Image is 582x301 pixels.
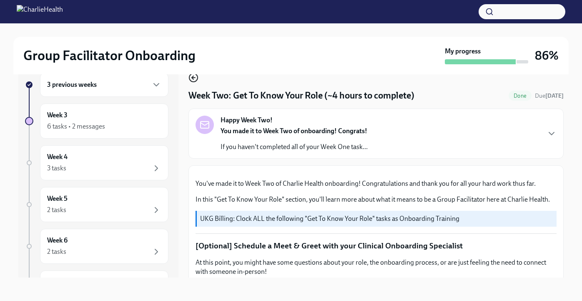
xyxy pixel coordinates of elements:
h6: Week 6 [47,236,68,245]
p: UKG Billing: Clock ALL the following "Get To Know Your Role" tasks as Onboarding Training [200,214,553,223]
a: Week 52 tasks [25,187,168,222]
a: Week 36 tasks • 2 messages [25,104,168,139]
h4: Week Two: Get To Know Your Role (~4 hours to complete) [188,89,414,102]
img: CharlieHealth [17,5,63,18]
p: In this "Get To Know Your Role" section, you'll learn more about what it means to be a Group Faci... [196,195,557,204]
span: Due [535,92,564,99]
p: If you haven't completed all of your Week One task... [221,142,368,152]
h2: Group Facilitator Onboarding [23,47,196,64]
strong: [DATE] [545,92,564,99]
p: You've made it to Week Two of Charlie Health onboarding! Congratulations and thank you for all yo... [196,179,557,188]
h6: 3 previous weeks [47,80,97,89]
p: [Optional] Schedule a Meet & Greet with your Clinical Onboarding Specialist [196,240,557,251]
p: At this point, you might have some questions about your role, the onboarding process, or are just... [196,258,557,276]
a: Week 43 tasks [25,145,168,180]
strong: My progress [445,47,481,56]
h3: 86% [535,48,559,63]
span: September 1st, 2025 09:00 [535,92,564,100]
strong: Happy Week Two! [221,116,273,125]
h6: Week 3 [47,111,68,120]
div: 3 tasks [47,164,66,173]
a: Week 62 tasks [25,229,168,264]
h6: Week 5 [47,194,68,203]
div: 3 previous weeks [40,73,168,97]
div: 2 tasks [47,205,66,215]
div: 6 tasks • 2 messages [47,122,105,131]
strong: You made it to Week Two of onboarding! Congrats! [221,127,367,135]
span: Done [509,93,532,99]
h6: Week 4 [47,152,68,162]
div: 2 tasks [47,247,66,256]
